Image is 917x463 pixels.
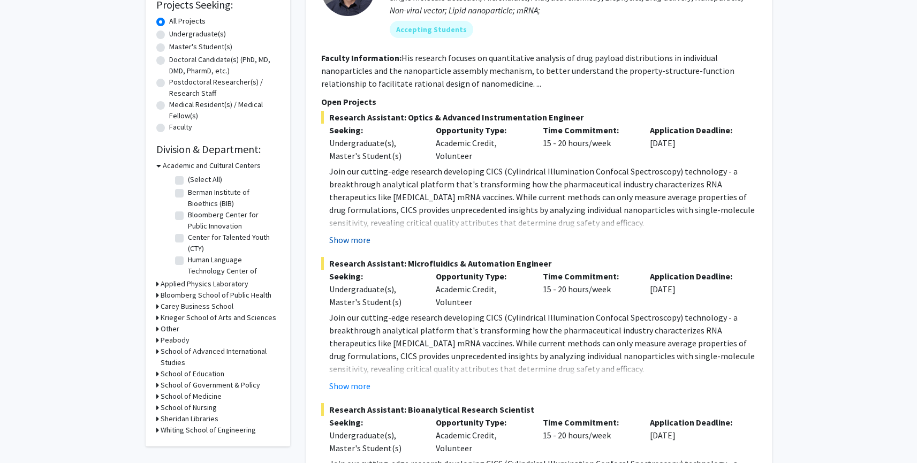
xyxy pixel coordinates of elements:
h3: Peabody [161,335,190,346]
button: Show more [329,233,370,246]
h3: Sheridan Libraries [161,413,218,424]
p: Join our cutting-edge research developing CICS (Cylindrical Illumination Confocal Spectroscopy) t... [329,165,757,229]
label: (Select All) [188,174,222,185]
p: Join our cutting-edge research developing CICS (Cylindrical Illumination Confocal Spectroscopy) t... [329,311,757,375]
p: Application Deadline: [650,124,741,136]
label: Berman Institute of Bioethics (BIB) [188,187,277,209]
p: Application Deadline: [650,416,741,429]
div: 15 - 20 hours/week [535,416,642,454]
iframe: Chat [8,415,46,455]
h3: Other [161,323,179,335]
b: Faculty Information: [321,52,401,63]
div: Undergraduate(s), Master's Student(s) [329,429,420,454]
h3: Krieger School of Arts and Sciences [161,312,276,323]
label: Undergraduate(s) [169,28,226,40]
h3: Applied Physics Laboratory [161,278,248,290]
h3: Bloomberg School of Public Health [161,290,271,301]
p: Seeking: [329,124,420,136]
h3: School of Advanced International Studies [161,346,279,368]
label: Doctoral Candidate(s) (PhD, MD, DMD, PharmD, etc.) [169,54,279,77]
div: Academic Credit, Volunteer [428,124,535,162]
p: Time Commitment: [543,270,634,283]
label: All Projects [169,16,206,27]
div: 15 - 20 hours/week [535,270,642,308]
label: Faculty [169,122,192,133]
h3: School of Education [161,368,224,379]
h2: Division & Department: [156,143,279,156]
h3: Carey Business School [161,301,233,312]
div: Academic Credit, Volunteer [428,270,535,308]
h3: School of Government & Policy [161,379,260,391]
fg-read-more: His research focuses on quantitative analysis of drug payload distributions in individual nanopar... [321,52,734,89]
span: Research Assistant: Microfluidics & Automation Engineer [321,257,757,270]
h3: School of Medicine [161,391,222,402]
h3: Whiting School of Engineering [161,424,256,436]
p: Opportunity Type: [436,124,527,136]
div: Undergraduate(s), Master's Student(s) [329,136,420,162]
p: Opportunity Type: [436,416,527,429]
p: Seeking: [329,416,420,429]
span: Research Assistant: Optics & Advanced Instrumentation Engineer [321,111,757,124]
button: Show more [329,379,370,392]
div: [DATE] [642,416,749,454]
label: Bloomberg Center for Public Innovation [188,209,277,232]
p: Time Commitment: [543,416,634,429]
h3: School of Nursing [161,402,217,413]
p: Open Projects [321,95,757,108]
span: Research Assistant: Bioanalytical Research Scientist [321,403,757,416]
p: Application Deadline: [650,270,741,283]
p: Opportunity Type: [436,270,527,283]
div: [DATE] [642,124,749,162]
div: Undergraduate(s), Master's Student(s) [329,283,420,308]
label: Master's Student(s) [169,41,232,52]
p: Seeking: [329,270,420,283]
mat-chip: Accepting Students [390,21,473,38]
label: Human Language Technology Center of Excellence (HLTCOE) [188,254,277,288]
div: 15 - 20 hours/week [535,124,642,162]
h3: Academic and Cultural Centers [163,160,261,171]
div: Academic Credit, Volunteer [428,416,535,454]
div: [DATE] [642,270,749,308]
label: Center for Talented Youth (CTY) [188,232,277,254]
label: Medical Resident(s) / Medical Fellow(s) [169,99,279,122]
p: Time Commitment: [543,124,634,136]
label: Postdoctoral Researcher(s) / Research Staff [169,77,279,99]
